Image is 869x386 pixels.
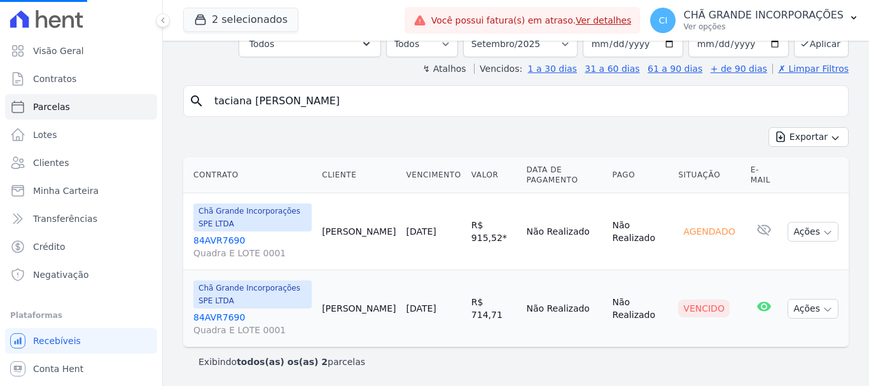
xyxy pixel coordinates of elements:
a: Lotes [5,122,157,148]
label: ↯ Atalhos [422,64,466,74]
a: Visão Geral [5,38,157,64]
td: Não Realizado [521,193,607,270]
th: Contrato [183,157,317,193]
i: search [189,93,204,109]
span: Minha Carteira [33,184,99,197]
th: Valor [466,157,522,193]
a: 84AVR7690Quadra E LOTE 0001 [193,311,312,336]
input: Buscar por nome do lote ou do cliente [207,88,843,114]
span: Contratos [33,72,76,85]
a: 1 a 30 dias [528,64,577,74]
div: Agendado [678,223,740,240]
span: Chã Grande Incorporações SPE LTDA [193,280,312,308]
button: Ações [788,299,838,319]
a: Parcelas [5,94,157,120]
span: Lotes [33,128,57,141]
span: Quadra E LOTE 0001 [193,247,312,259]
span: Visão Geral [33,45,84,57]
th: Data de Pagamento [521,157,607,193]
a: Ver detalhes [576,15,632,25]
a: Transferências [5,206,157,231]
button: Exportar [768,127,849,147]
a: ✗ Limpar Filtros [772,64,849,74]
a: 84AVR7690Quadra E LOTE 0001 [193,234,312,259]
td: R$ 714,71 [466,270,522,347]
th: Pago [608,157,674,193]
span: Todos [249,36,274,52]
a: Contratos [5,66,157,92]
span: Quadra E LOTE 0001 [193,324,312,336]
span: Clientes [33,156,69,169]
a: Recebíveis [5,328,157,354]
th: Cliente [317,157,401,193]
div: Plataformas [10,308,152,323]
span: CI [659,16,668,25]
span: Crédito [33,240,66,253]
a: Clientes [5,150,157,176]
a: Minha Carteira [5,178,157,203]
button: Ações [788,222,838,242]
p: CHÃ GRANDE INCORPORAÇÕES [683,9,844,22]
button: 2 selecionados [183,8,298,32]
td: R$ 915,52 [466,193,522,270]
a: [DATE] [406,226,436,237]
p: Exibindo parcelas [198,355,365,368]
b: todos(as) os(as) 2 [237,357,328,367]
div: Vencido [678,300,730,317]
a: 61 a 90 dias [648,64,702,74]
button: CI CHÃ GRANDE INCORPORAÇÕES Ver opções [640,3,869,38]
td: Não Realizado [608,270,674,347]
td: [PERSON_NAME] [317,270,401,347]
a: Negativação [5,262,157,287]
a: + de 90 dias [711,64,767,74]
td: Não Realizado [608,193,674,270]
button: Todos [239,31,381,57]
td: Não Realizado [521,270,607,347]
td: [PERSON_NAME] [317,193,401,270]
th: Situação [673,157,745,193]
span: Recebíveis [33,334,81,347]
button: Aplicar [794,30,849,57]
label: Vencidos: [474,64,522,74]
p: Ver opções [683,22,844,32]
span: Conta Hent [33,362,83,375]
th: E-mail [746,157,783,193]
a: Crédito [5,234,157,259]
span: Negativação [33,268,89,281]
th: Vencimento [401,157,466,193]
a: [DATE] [406,303,436,314]
span: Transferências [33,212,97,225]
span: Você possui fatura(s) em atraso. [431,14,632,27]
span: Parcelas [33,100,70,113]
span: Chã Grande Incorporações SPE LTDA [193,203,312,231]
a: 31 a 60 dias [585,64,639,74]
a: Conta Hent [5,356,157,382]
